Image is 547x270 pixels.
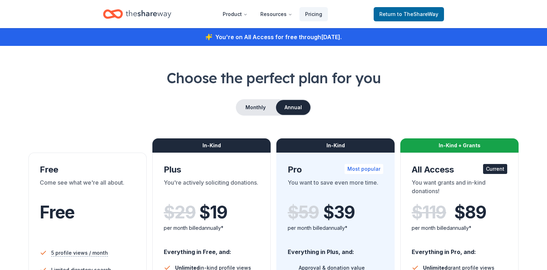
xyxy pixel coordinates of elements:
[152,138,271,153] div: In-Kind
[40,164,135,175] div: Free
[164,224,259,232] div: per month billed annually*
[255,7,298,21] button: Resources
[288,242,383,256] div: Everything in Plus, and:
[164,178,259,198] div: You're actively soliciting donations.
[217,7,253,21] button: Product
[400,138,519,153] div: In-Kind + Grants
[288,178,383,198] div: You want to save even more time.
[237,100,275,115] button: Monthly
[288,164,383,175] div: Pro
[379,10,438,18] span: Return
[276,138,395,153] div: In-Kind
[345,164,383,174] div: Most popular
[40,178,135,198] div: Come see what we're all about.
[164,242,259,256] div: Everything in Free, and:
[276,100,310,115] button: Annual
[288,224,383,232] div: per month billed annually*
[374,7,444,21] a: Returnto TheShareWay
[412,164,507,175] div: All Access
[40,202,75,223] span: Free
[103,6,171,22] a: Home
[164,164,259,175] div: Plus
[199,202,227,222] span: $ 19
[323,202,354,222] span: $ 39
[299,7,328,21] a: Pricing
[217,6,328,22] nav: Main
[412,178,507,198] div: You want grants and in-kind donations!
[397,11,438,17] span: to TheShareWay
[454,202,486,222] span: $ 89
[51,249,108,257] span: 5 profile views / month
[483,164,507,174] div: Current
[28,68,519,88] h1: Choose the perfect plan for you
[412,242,507,256] div: Everything in Pro, and:
[412,224,507,232] div: per month billed annually*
